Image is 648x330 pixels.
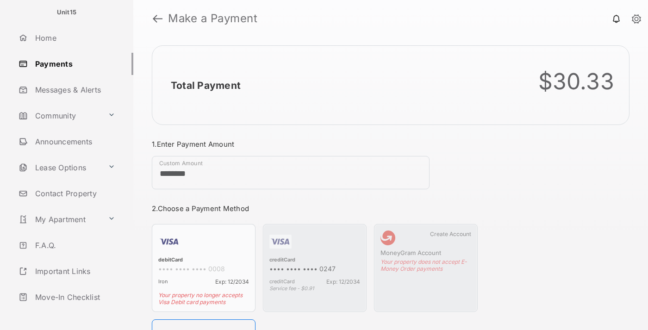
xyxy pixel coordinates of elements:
[171,80,241,91] h2: Total Payment
[269,265,360,274] div: •••• •••• •••• 0247
[57,8,77,17] p: Unit15
[15,105,104,127] a: Community
[168,13,257,24] strong: Make a Payment
[269,278,295,285] span: creditCard
[15,27,133,49] a: Home
[269,285,360,292] div: Service fee - $0.91
[15,131,133,153] a: Announcements
[263,224,367,312] div: creditCard•••• •••• •••• 0247creditCardExp: 12/2034Service fee - $0.91
[538,68,615,95] div: $30.33
[269,256,360,265] div: creditCard
[152,140,478,149] h3: 1. Enter Payment Amount
[326,278,360,285] span: Exp: 12/2034
[15,79,133,101] a: Messages & Alerts
[15,286,133,308] a: Move-In Checklist
[15,156,104,179] a: Lease Options
[15,260,119,282] a: Important Links
[152,204,478,213] h3: 2. Choose a Payment Method
[15,182,133,205] a: Contact Property
[15,208,104,230] a: My Apartment
[15,53,133,75] a: Payments
[15,234,133,256] a: F.A.Q.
